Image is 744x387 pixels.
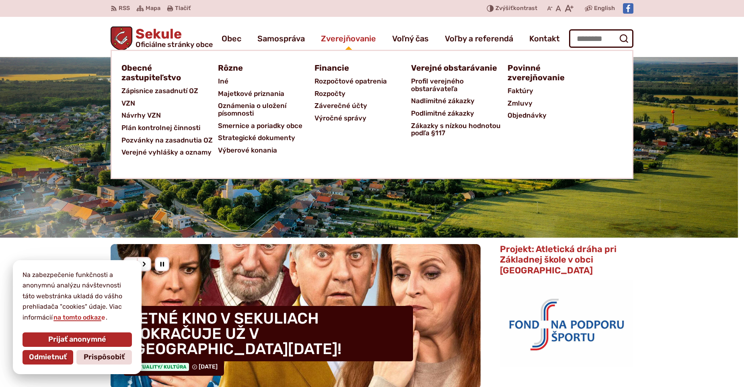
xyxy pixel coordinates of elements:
[123,306,413,361] h4: LETNÉ KINO V SEKULIACH POKRAČUJE UŽ V [GEOGRAPHIC_DATA][DATE]!
[121,122,218,134] a: Plán kontrolnej činnosti
[623,3,633,14] img: Prejsť na Facebook stránku
[218,75,228,88] span: Iné
[146,4,160,13] span: Mapa
[218,100,314,119] a: Oznámenia o uložení písomnosti
[445,27,513,50] a: Voľby a referendá
[218,144,314,157] a: Výberové konania
[218,88,314,100] a: Majetkové priznania
[222,27,241,50] a: Obec
[495,5,537,12] span: kontrast
[508,85,533,97] span: Faktúry
[137,257,151,271] div: Nasledujúci slajd
[121,61,208,85] a: Obecné zastupiteľstvo
[257,27,305,50] a: Samospráva
[314,75,411,88] a: Rozpočtové opatrenia
[218,61,243,75] span: Rôzne
[29,353,67,362] span: Odmietnuť
[121,146,218,159] a: Verejné vyhlášky a oznamy
[121,109,161,122] span: Návrhy VZN
[314,88,411,100] a: Rozpočty
[529,27,560,50] a: Kontakt
[508,97,604,110] a: Zmluvy
[508,109,547,122] span: Objednávky
[111,26,213,51] a: Logo Sekule, prejsť na domovskú stránku.
[218,61,305,75] a: Rôzne
[411,107,508,120] a: Podlimitné zákazky
[111,26,132,51] img: Prejsť na domovskú stránku
[508,85,604,97] a: Faktúry
[119,4,130,13] span: RSS
[121,134,213,147] span: Pozvánky na zasadnutia OZ
[411,107,474,120] span: Podlimitné zákazky
[175,5,191,12] span: Tlačiť
[508,97,532,110] span: Zmluvy
[218,132,295,144] span: Strategické dokumenty
[121,85,198,97] span: Zápisnice zasadnutí OZ
[121,146,212,159] span: Verejné vyhlášky a oznamy
[411,75,508,95] a: Profil verejného obstarávateľa
[121,134,218,147] a: Pozvánky na zasadnutia OZ
[84,353,125,362] span: Prispôsobiť
[508,109,604,122] a: Objednávky
[218,75,314,88] a: Iné
[121,97,218,110] a: VZN
[500,280,633,367] img: logo_fnps.png
[411,95,475,107] span: Nadlimitné zákazky
[314,88,345,100] span: Rozpočty
[199,363,218,370] span: [DATE]
[314,100,367,112] span: Záverečné účty
[411,61,498,75] a: Verejné obstarávanie
[500,244,617,276] span: Projekt: Atletická dráha pri Základnej škole v obci [GEOGRAPHIC_DATA]
[23,350,73,365] button: Odmietnuť
[218,132,314,144] a: Strategické dokumenty
[314,112,366,124] span: Výročné správy
[23,270,132,323] p: Na zabezpečenie funkčnosti a anonymnú analýzu návštevnosti táto webstránka ukladá do vášho prehli...
[411,95,508,107] a: Nadlimitné zákazky
[76,350,132,365] button: Prispôsobiť
[23,332,132,347] button: Prijať anonymné
[121,122,200,134] span: Plán kontrolnej činnosti
[136,41,213,48] span: Oficiálne stránky obce
[411,61,497,75] span: Verejné obstarávanie
[314,61,401,75] a: Financie
[218,88,284,100] span: Majetkové priznania
[218,144,277,157] span: Výberové konania
[123,257,138,271] div: Predošlý slajd
[392,27,429,50] a: Voľný čas
[314,112,411,124] a: Výročné správy
[130,363,189,371] span: Aktuality
[495,5,513,12] span: Zvýšiť
[321,27,376,50] a: Zverejňovanie
[132,27,213,48] h1: Sekule
[218,120,302,132] span: Smernice a poriadky obce
[594,4,615,13] span: English
[48,335,106,344] span: Prijať anonymné
[314,75,387,88] span: Rozpočtové opatrenia
[218,120,314,132] a: Smernice a poriadky obce
[592,4,617,13] a: English
[508,61,594,85] a: Povinné zverejňovanie
[160,364,187,370] span: / Kultúra
[121,85,218,97] a: Zápisnice zasadnutí OZ
[314,61,349,75] span: Financie
[155,257,169,271] div: Pozastaviť pohyb slajdera
[411,120,508,139] a: Zákazky s nízkou hodnotou podľa §117
[53,314,106,321] a: na tomto odkaze
[121,97,135,110] span: VZN
[314,100,411,112] a: Záverečné účty
[121,109,218,122] a: Návrhy VZN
